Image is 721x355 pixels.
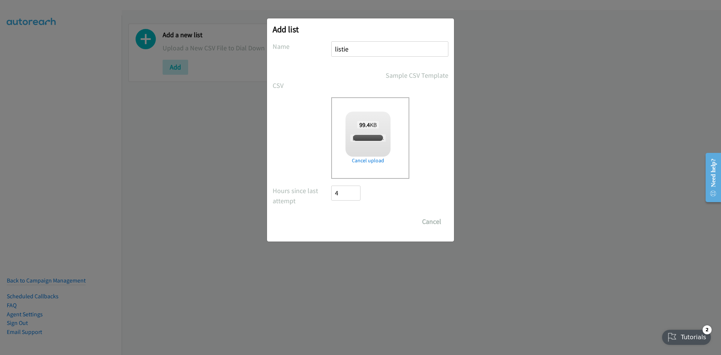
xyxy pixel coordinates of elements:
[273,80,331,91] label: CSV
[345,157,391,165] a: Cancel upload
[273,24,448,35] h2: Add list
[658,322,715,349] iframe: Checklist
[386,70,448,80] a: Sample CSV Template
[350,134,504,142] span: [PERSON_NAME] + Fujitsu FY25Q3 Hybrid IT Microsoft - ANZ - Qualified.csv
[273,186,331,206] label: Hours since last attempt
[357,121,379,128] span: KB
[415,214,448,229] button: Cancel
[273,41,331,51] label: Name
[699,148,721,207] iframe: Resource Center
[359,121,370,128] strong: 99.4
